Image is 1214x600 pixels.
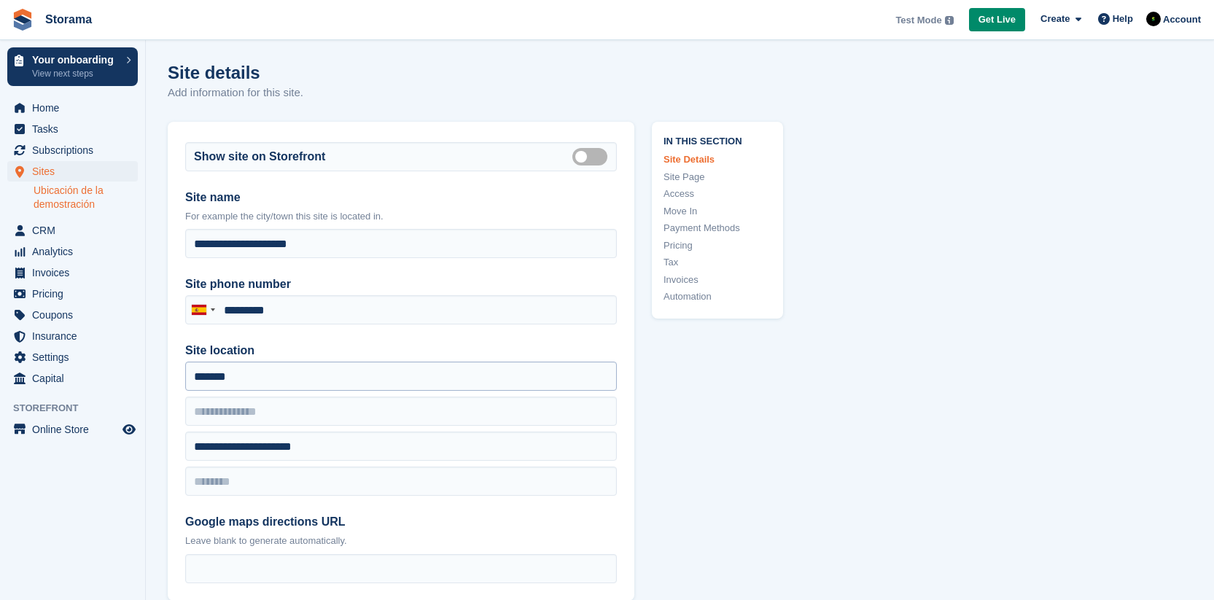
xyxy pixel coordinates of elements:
[32,140,120,160] span: Subscriptions
[185,189,617,206] label: Site name
[7,284,138,304] a: menu
[664,273,771,287] a: Invoices
[185,342,617,359] label: Site location
[664,204,771,219] a: Move In
[7,419,138,440] a: menu
[1163,12,1201,27] span: Account
[32,284,120,304] span: Pricing
[13,401,145,416] span: Storefront
[12,9,34,31] img: stora-icon-8386f47178a22dfd0bd8f6a31ec36ba5ce8667c1dd55bd0f319d3a0aa187defe.svg
[7,98,138,118] a: menu
[32,326,120,346] span: Insurance
[185,209,617,224] p: For example the city/town this site is located in.
[32,119,120,139] span: Tasks
[895,13,941,28] span: Test Mode
[7,262,138,283] a: menu
[194,148,325,165] label: Show site on Storefront
[664,238,771,253] a: Pricing
[1146,12,1161,26] img: Stuart Pratt
[664,289,771,304] a: Automation
[572,155,613,157] label: Is public
[32,241,120,262] span: Analytics
[664,133,771,147] span: In this section
[664,255,771,270] a: Tax
[32,55,119,65] p: Your onboarding
[32,368,120,389] span: Capital
[7,220,138,241] a: menu
[34,184,138,211] a: Ubicación de la demostración
[7,47,138,86] a: Your onboarding View next steps
[32,67,119,80] p: View next steps
[32,419,120,440] span: Online Store
[185,534,617,548] p: Leave blank to generate automatically.
[664,221,771,235] a: Payment Methods
[7,368,138,389] a: menu
[185,276,617,293] label: Site phone number
[32,347,120,367] span: Settings
[32,98,120,118] span: Home
[7,326,138,346] a: menu
[664,187,771,201] a: Access
[945,16,954,25] img: icon-info-grey-7440780725fd019a000dd9b08b2336e03edf1995a4989e88bcd33f0948082b44.svg
[32,305,120,325] span: Coupons
[1113,12,1133,26] span: Help
[186,296,219,324] div: Spain (España): +34
[168,63,303,82] h1: Site details
[969,8,1025,32] a: Get Live
[7,347,138,367] a: menu
[664,170,771,184] a: Site Page
[120,421,138,438] a: Preview store
[7,119,138,139] a: menu
[7,161,138,182] a: menu
[7,241,138,262] a: menu
[978,12,1016,27] span: Get Live
[7,140,138,160] a: menu
[168,85,303,101] p: Add information for this site.
[664,152,771,167] a: Site Details
[39,7,98,31] a: Storama
[32,262,120,283] span: Invoices
[32,220,120,241] span: CRM
[1040,12,1070,26] span: Create
[185,513,617,531] label: Google maps directions URL
[32,161,120,182] span: Sites
[7,305,138,325] a: menu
